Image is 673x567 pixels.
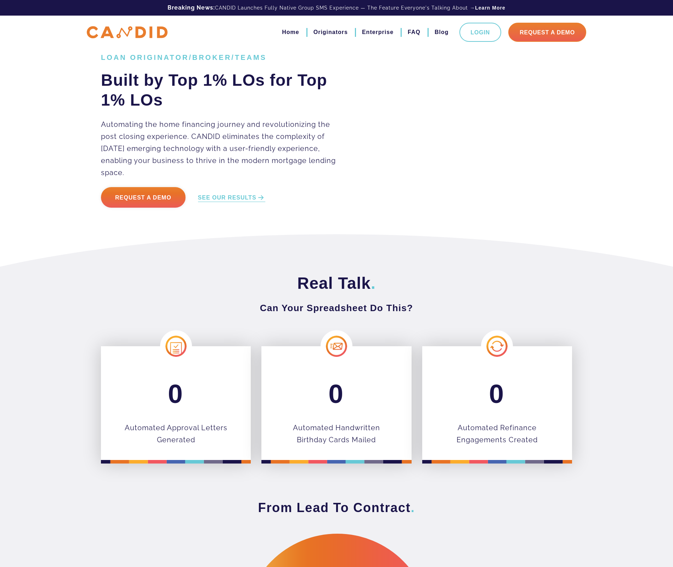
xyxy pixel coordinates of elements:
[443,422,551,446] p: Automated Refinance Engagements Created
[475,4,505,11] a: Learn More
[435,26,449,38] a: Blog
[508,23,586,42] a: Request A Demo
[122,422,230,446] p: Automated Approval Letters Generated
[328,379,344,409] span: 0
[313,26,348,38] a: Originators
[101,70,346,110] h2: Built by Top 1% LOs for Top 1% LOs
[101,187,186,208] a: Request a Demo
[371,274,376,292] span: .
[168,4,215,11] b: Breaking News:
[168,379,184,409] span: 0
[198,194,265,202] a: SEE OUR RESULTS
[101,273,572,293] h2: Real Talk
[283,422,390,446] p: Automated Handwritten Birthday Cards Mailed
[282,26,299,38] a: Home
[459,23,502,42] a: Login
[362,26,394,38] a: Enterprise
[101,53,346,62] h1: LOAN ORIGINATOR/BROKER/TEAMS
[408,26,420,38] a: FAQ
[101,118,346,179] p: Automating the home financing journey and revolutionizing the post closing experience. CANDID eli...
[101,500,572,516] h3: From Lead To Contract
[87,26,168,39] img: CANDID APP
[489,379,505,409] span: 0
[101,302,572,314] h3: Can Your Spreadsheet Do This?
[411,500,415,515] span: .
